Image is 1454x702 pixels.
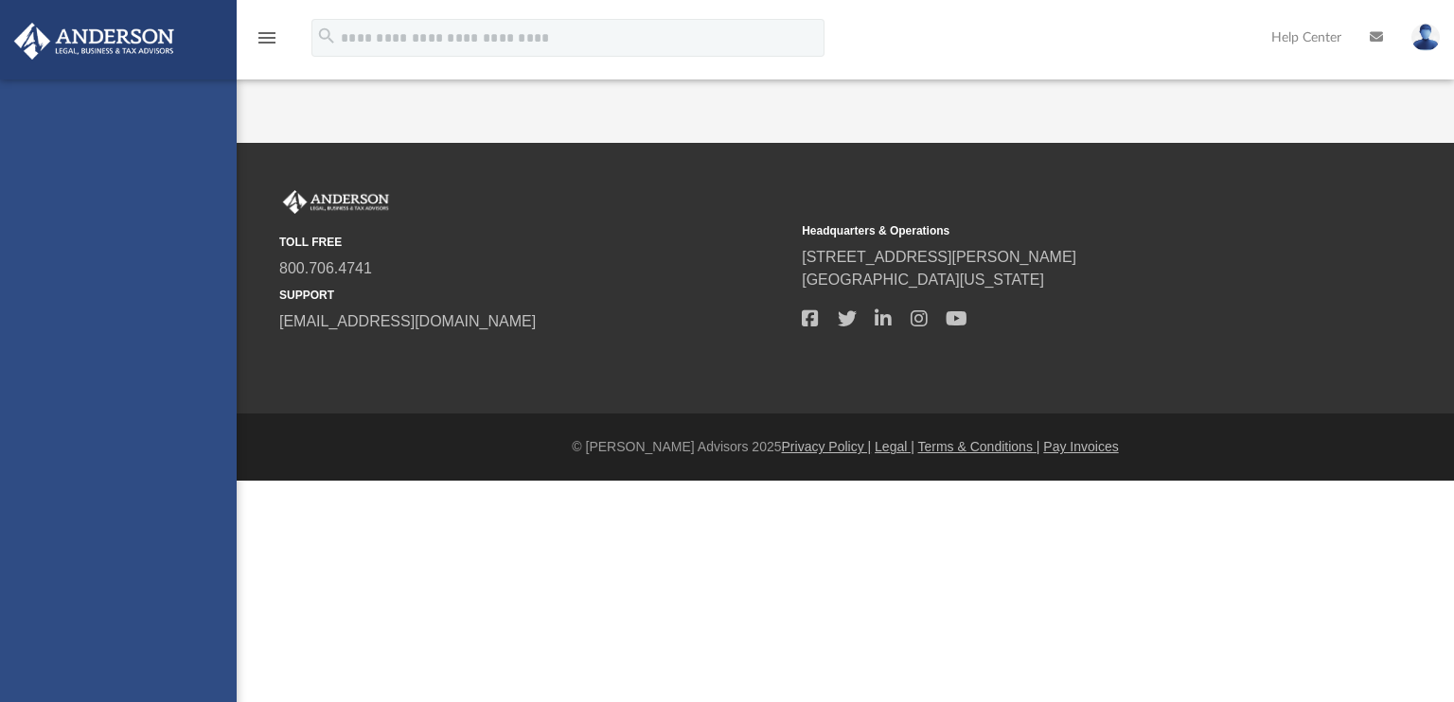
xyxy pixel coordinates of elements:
[279,234,789,251] small: TOLL FREE
[9,23,180,60] img: Anderson Advisors Platinum Portal
[279,190,393,215] img: Anderson Advisors Platinum Portal
[279,287,789,304] small: SUPPORT
[802,222,1311,239] small: Headquarters & Operations
[316,26,337,46] i: search
[918,439,1040,454] a: Terms & Conditions |
[237,437,1454,457] div: © [PERSON_NAME] Advisors 2025
[256,26,278,49] i: menu
[279,313,536,329] a: [EMAIL_ADDRESS][DOMAIN_NAME]
[279,260,372,276] a: 800.706.4741
[802,272,1044,288] a: [GEOGRAPHIC_DATA][US_STATE]
[256,36,278,49] a: menu
[802,249,1076,265] a: [STREET_ADDRESS][PERSON_NAME]
[875,439,914,454] a: Legal |
[1411,24,1440,51] img: User Pic
[782,439,872,454] a: Privacy Policy |
[1043,439,1118,454] a: Pay Invoices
